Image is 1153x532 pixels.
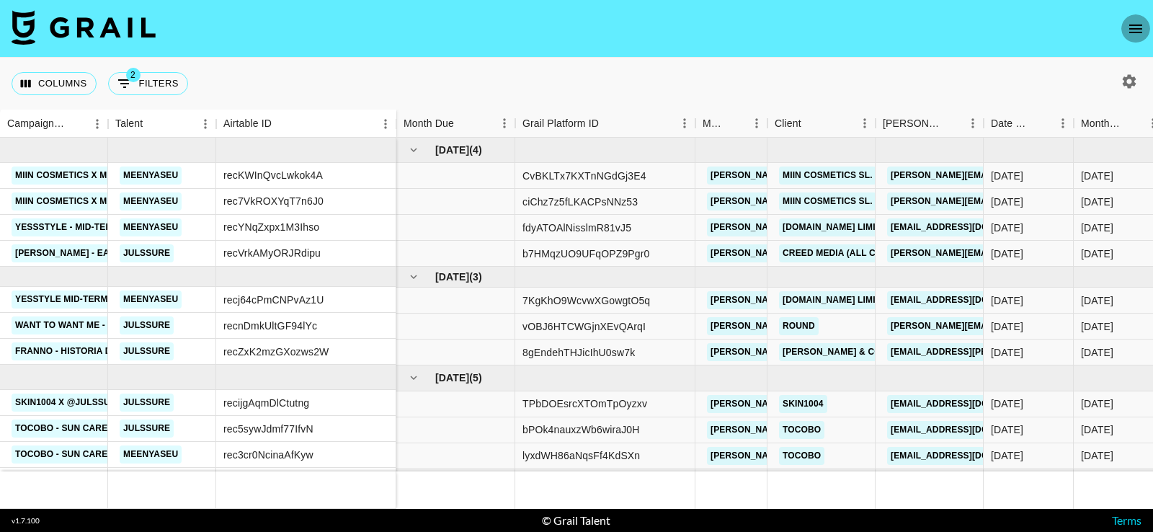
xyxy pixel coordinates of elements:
button: Sort [143,114,163,134]
div: b7HMqzUO9UFqOPZ9Pgr0 [522,247,650,261]
a: [PERSON_NAME][EMAIL_ADDRESS][PERSON_NAME][DOMAIN_NAME] [707,192,1016,210]
a: Round [779,317,819,335]
div: Date Created [984,110,1074,138]
div: © Grail Talent [542,513,610,528]
span: ( 5 ) [469,371,482,385]
div: Date Created [991,110,1032,138]
a: meenyaseu [120,167,182,185]
div: v 1.7.100 [12,516,40,526]
div: lyxdWH86aNqsFf4KdSXn [522,448,640,463]
span: [DATE] [435,371,469,385]
div: recj64cPmCNPvAz1U [223,293,324,307]
div: Jun '25 [1081,169,1113,183]
div: 6/5/2025 [991,195,1023,209]
button: Sort [1032,113,1052,133]
button: Sort [599,113,619,133]
a: [PERSON_NAME][EMAIL_ADDRESS][PERSON_NAME][DOMAIN_NAME] [707,317,1016,335]
div: TPbDOEsrcXTOmTpOyzxv [522,396,647,411]
a: meenyaseu [120,291,182,309]
button: hide children [404,140,424,160]
button: hide children [404,267,424,287]
div: Jul '25 [1081,345,1113,360]
div: Manager [695,110,767,138]
div: 27/5/2025 [991,293,1023,308]
a: [PERSON_NAME][EMAIL_ADDRESS][PERSON_NAME][DOMAIN_NAME] [707,291,1016,309]
div: 25/6/2025 [991,396,1023,411]
button: Sort [942,113,962,133]
div: CvBKLTx7KXTnNGdGj3E4 [522,169,646,183]
div: 18/7/2025 [991,448,1023,463]
span: ( 4 ) [469,143,482,157]
span: ( 3 ) [469,270,482,284]
div: Airtable ID [223,110,272,138]
a: [PERSON_NAME][EMAIL_ADDRESS][PERSON_NAME][DOMAIN_NAME] [707,447,1016,465]
a: Franno - Historia de Amor [12,342,150,360]
button: Menu [746,112,767,134]
a: [PERSON_NAME][EMAIL_ADDRESS][PERSON_NAME][DOMAIN_NAME] [707,421,1016,439]
a: julssure [120,316,174,334]
a: MIIN COSMETICS SL. [779,167,876,185]
a: TOCOBO - Sun Care Press Kit campaign [12,445,210,464]
a: [PERSON_NAME] - Easy Lover [12,244,157,262]
div: Talent [115,110,143,138]
div: recKWInQvcLwkok4A [223,168,323,182]
div: 11/7/2025 [991,319,1023,334]
button: Menu [195,113,216,135]
div: 17/7/2025 [991,345,1023,360]
div: Jun '25 [1081,221,1113,235]
a: SKIN1004 [779,395,827,413]
div: Booker [876,110,984,138]
div: Jun '25 [1081,247,1113,261]
div: Talent [108,110,216,138]
a: [PERSON_NAME][EMAIL_ADDRESS][DOMAIN_NAME] [887,167,1122,185]
a: [PERSON_NAME][EMAIL_ADDRESS][PERSON_NAME][DOMAIN_NAME] [707,343,1016,361]
div: [PERSON_NAME] [883,110,942,138]
div: 10/6/2025 [991,247,1023,261]
a: [EMAIL_ADDRESS][DOMAIN_NAME] [887,421,1049,439]
a: Want to Want Me - [PERSON_NAME] [12,316,185,334]
div: Month Due [396,110,515,138]
button: open drawer [1121,14,1150,43]
a: YessStyle - Mid-Term - JUNE [12,218,154,236]
div: Jun '25 [1081,195,1113,209]
a: [PERSON_NAME] & Co LLC [779,343,904,361]
a: julssure [120,244,174,262]
span: 2 [126,68,141,82]
a: [EMAIL_ADDRESS][DOMAIN_NAME] [887,218,1049,236]
div: 8gEndehTHJicIhU0sw7k [522,345,635,360]
div: fdyATOAlNisslmR81vJ5 [522,221,631,235]
a: [PERSON_NAME][EMAIL_ADDRESS][DOMAIN_NAME] [887,317,1122,335]
div: Aug '25 [1081,448,1113,463]
a: [PERSON_NAME][EMAIL_ADDRESS][PERSON_NAME][DOMAIN_NAME] [707,395,1016,413]
a: [EMAIL_ADDRESS][DOMAIN_NAME] [887,291,1049,309]
a: Terms [1112,513,1141,527]
div: recYNqZxpx1M3Ihso [223,220,319,234]
a: meenyaseu [120,445,182,464]
button: Sort [454,113,474,133]
a: MIIN COSMETICS SL. [779,192,876,210]
button: Menu [494,112,515,134]
a: [DOMAIN_NAME] LIMITED [779,291,896,309]
div: Aug '25 [1081,396,1113,411]
div: recijgAqmDlCtutng [223,396,309,410]
div: 4/7/2025 [991,422,1023,437]
button: Menu [962,112,984,134]
img: Grail Talent [12,10,156,45]
a: Creed Media (All Campaigns) [779,244,929,262]
button: Menu [86,113,108,135]
div: vOBJ6HTCWGjnXEvQArqI [522,319,646,334]
a: Miin Cosmetics x Meenyaseu (First collaboration) - EXPENSE [12,167,321,185]
a: [PERSON_NAME][EMAIL_ADDRESS][DOMAIN_NAME] [887,244,1122,262]
a: [PERSON_NAME][EMAIL_ADDRESS][PERSON_NAME][DOMAIN_NAME] [707,218,1016,236]
button: Sort [726,113,746,133]
a: [PERSON_NAME][EMAIL_ADDRESS][PERSON_NAME][DOMAIN_NAME] [707,167,1016,185]
a: SKIN1004 x @julssure First Collab [12,394,193,412]
div: 15/5/2025 [991,169,1023,183]
div: Jul '25 [1081,293,1113,308]
div: ciChz7z5fLKACPsNNz53 [522,195,638,209]
div: bPOk4nauxzWb6wiraJ0H [522,422,640,437]
a: julssure [120,394,174,412]
div: Jul '25 [1081,319,1113,334]
div: recVrkAMyORJRdipu [223,246,321,260]
div: rec3cr0NcinaAfKyw [223,448,313,462]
